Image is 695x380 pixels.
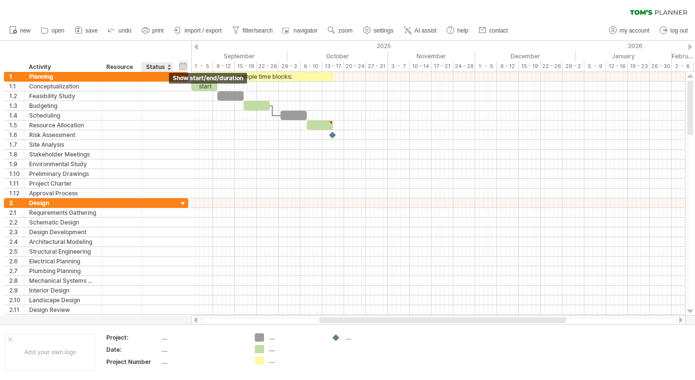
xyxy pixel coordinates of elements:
[29,169,97,178] div: Preliminary Drawings
[9,150,24,159] div: 1.8
[29,286,97,295] div: Interior Design
[29,305,97,314] div: Design Review
[414,27,436,34] span: AI assist
[9,72,24,81] div: 1
[269,345,322,353] div: ....
[29,159,97,169] div: Environmental Study
[489,27,508,34] span: contact
[620,27,649,34] span: my account
[162,333,243,342] div: ....
[606,61,628,71] div: 12 - 16
[191,61,213,71] div: 1 - 5
[29,101,97,110] div: Budgeting
[541,61,563,71] div: 22 - 26
[213,61,235,71] div: 8 - 12
[9,295,24,305] div: 2.10
[294,27,317,34] span: navigator
[476,24,511,37] a: contact
[230,24,276,37] a: filter/search
[173,74,243,82] span: show start/end/duration
[191,72,333,81] div: example time blocks:
[9,266,24,276] div: 2.7
[628,61,650,71] div: 19 - 23
[29,140,97,149] div: Site Analysis
[388,51,475,61] div: November 2025
[9,198,24,207] div: 2
[657,24,691,37] a: log out
[9,315,24,324] div: 2.12
[9,111,24,120] div: 1.4
[29,266,97,276] div: Plumbing Planning
[29,257,97,266] div: Electrical Planning
[9,189,24,198] div: 1.12
[106,62,136,72] div: Resource
[576,51,672,61] div: January 2026
[563,61,584,71] div: 29 - 2
[9,227,24,237] div: 2.3
[29,208,97,217] div: Requirements Gathering
[9,237,24,246] div: 2.4
[670,27,688,34] span: log out
[29,237,97,246] div: Architectural Modeling
[29,62,96,72] div: Activity
[9,140,24,149] div: 1.7
[401,24,439,37] a: AI assist
[388,61,410,71] div: 3 - 7
[457,27,468,34] span: help
[162,358,243,366] div: ....
[9,257,24,266] div: 2.6
[106,358,160,366] div: Project Number
[29,91,97,101] div: Feasibility Study
[475,61,497,71] div: 1 - 5
[191,82,217,91] div: start
[29,72,97,81] div: Planning
[279,61,300,71] div: 29 - 3
[9,159,24,169] div: 1.9
[9,208,24,217] div: 2.1
[338,27,352,34] span: zoom
[29,218,97,227] div: Schematic Design
[361,24,397,37] a: settings
[9,101,24,110] div: 1.3
[118,27,132,34] span: undo
[29,111,97,120] div: Scheduling
[497,61,519,71] div: 8 - 12
[171,24,225,37] a: import / export
[9,276,24,285] div: 2.8
[29,276,97,285] div: Mechanical Systems Design
[146,62,167,72] div: Status
[269,333,322,342] div: ....
[9,179,24,188] div: 1.11
[281,24,320,37] a: navigator
[29,227,97,237] div: Design Development
[106,333,160,342] div: Project:
[9,247,24,256] div: 2.5
[322,61,344,71] div: 13 - 17
[257,61,279,71] div: 22 - 26
[106,345,160,354] div: Date:
[29,315,97,324] div: Final Design Approval
[453,61,475,71] div: 24 - 28
[300,61,322,71] div: 6 - 10
[584,61,606,71] div: 5 - 9
[366,61,388,71] div: 27 - 31
[410,61,431,71] div: 10 - 14
[9,91,24,101] div: 1.2
[243,27,273,34] span: filter/search
[29,130,97,139] div: Risk Assessment
[85,27,98,34] span: save
[29,179,97,188] div: Project Charter
[269,357,322,365] div: ....
[9,305,24,314] div: 2.11
[9,218,24,227] div: 2.2
[9,130,24,139] div: 1.6
[9,169,24,178] div: 1.10
[29,198,97,207] div: Design
[152,27,164,34] span: print
[9,286,24,295] div: 2.9
[38,24,67,37] a: open
[431,61,453,71] div: 17 - 21
[191,51,287,61] div: September 2025
[344,61,366,71] div: 20 - 24
[5,334,96,370] div: Add your own logo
